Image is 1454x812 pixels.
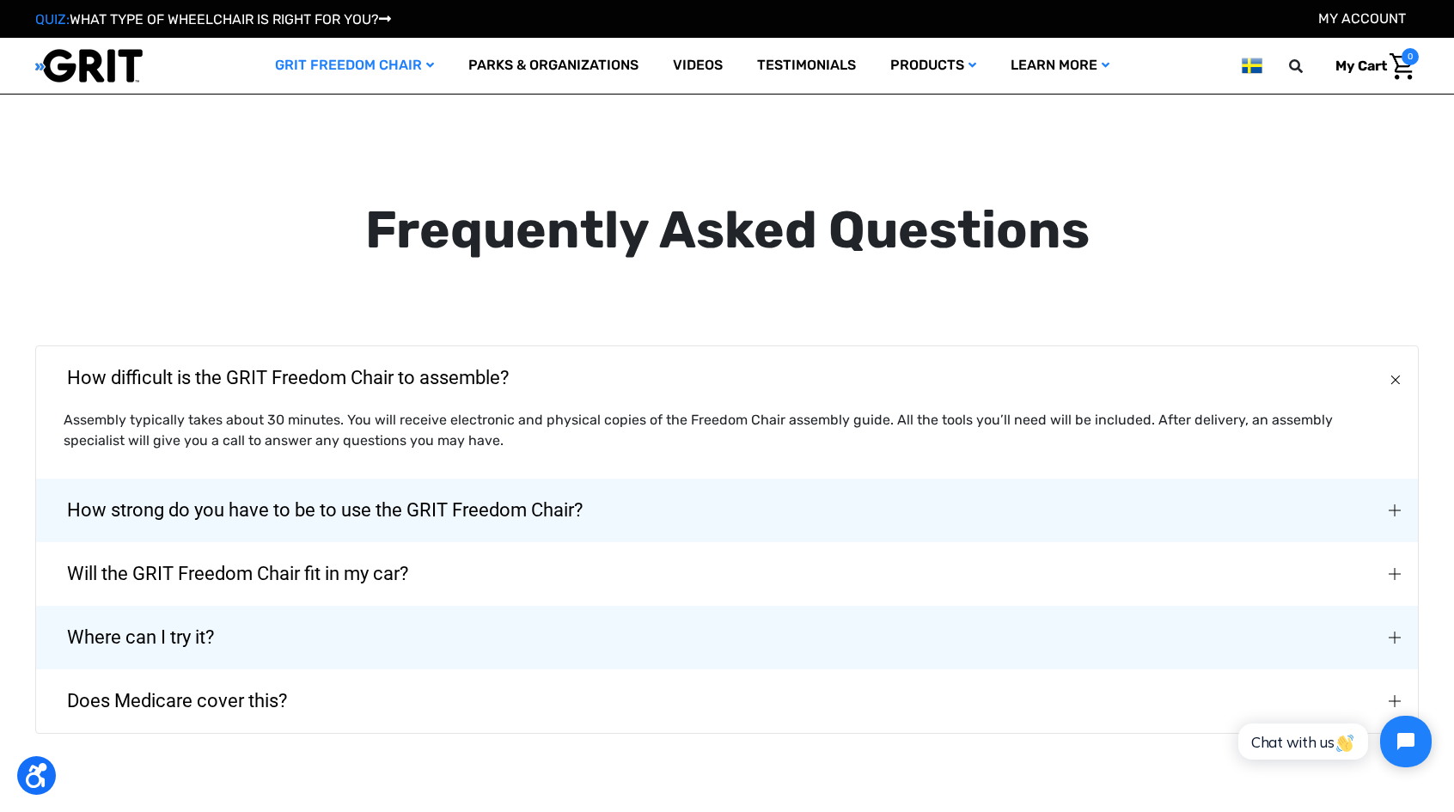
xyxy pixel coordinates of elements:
a: QUIZ:WHAT TYPE OF WHEELCHAIR IS RIGHT FOR YOU? [35,11,391,27]
iframe: Tidio Chat [1219,701,1446,782]
div: Frequently Asked Questions [35,192,1419,269]
span: How difficult is the GRIT Freedom Chair to assemble? [41,347,535,409]
img: How strong do you have to be to use the GRIT Freedom Chair? [1389,504,1401,516]
a: GRIT Freedom Chair [258,38,451,94]
a: Cart with 0 items [1323,48,1419,84]
a: Account [1318,10,1406,27]
span: My Cart [1335,58,1387,74]
span: 0 [1402,48,1419,65]
img: GRIT All-Terrain Wheelchair and Mobility Equipment [35,48,143,83]
span: Where can I try it? [41,607,240,669]
img: Does Medicare cover this? [1389,695,1401,707]
button: Will the GRIT Freedom Chair fit in my car? [36,542,1418,606]
button: Where can I try it? [36,606,1418,669]
span: How strong do you have to be to use the GRIT Freedom Chair? [41,479,608,541]
p: Assembly typically takes about 30 minutes. You will receive electronic and physical copies of the... [64,410,1390,451]
button: How difficult is the GRIT Freedom Chair to assemble? [36,346,1418,410]
img: Will the GRIT Freedom Chair fit in my car? [1389,568,1401,580]
button: How strong do you have to be to use the GRIT Freedom Chair? [36,479,1418,542]
img: Where can I try it? [1389,632,1401,644]
a: Parks & Organizations [451,38,656,94]
img: How difficult is the GRIT Freedom Chair to assemble? [1387,371,1404,388]
button: Does Medicare cover this? [36,669,1418,733]
a: Testimonials [740,38,873,94]
span: Does Medicare cover this? [41,670,313,732]
img: Cart [1390,53,1414,80]
img: se.png [1242,55,1262,76]
a: Learn More [993,38,1127,94]
span: QUIZ: [35,11,70,27]
a: Videos [656,38,740,94]
a: Products [873,38,993,94]
input: Search [1297,48,1323,84]
span: Will the GRIT Freedom Chair fit in my car? [41,543,434,605]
